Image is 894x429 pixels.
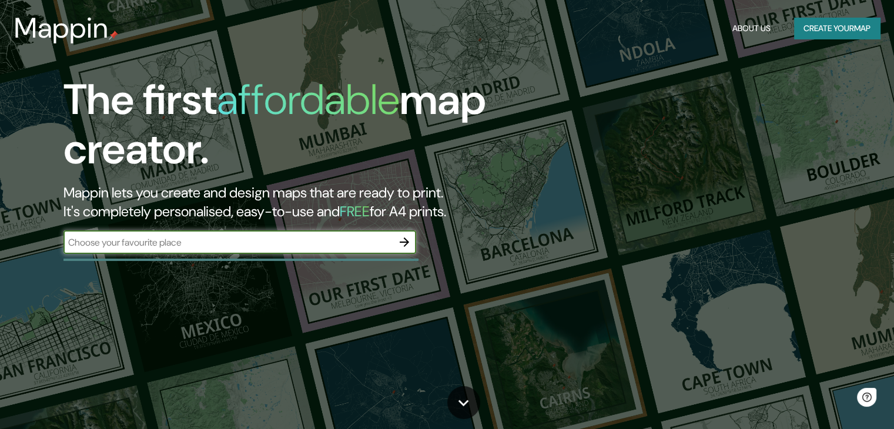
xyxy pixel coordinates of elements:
[14,12,109,45] h3: Mappin
[63,183,511,221] h2: Mappin lets you create and design maps that are ready to print. It's completely personalised, eas...
[340,202,370,220] h5: FREE
[217,72,400,127] h1: affordable
[789,383,881,416] iframe: Help widget launcher
[794,18,880,39] button: Create yourmap
[109,31,118,40] img: mappin-pin
[63,75,511,183] h1: The first map creator.
[63,236,393,249] input: Choose your favourite place
[728,18,775,39] button: About Us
